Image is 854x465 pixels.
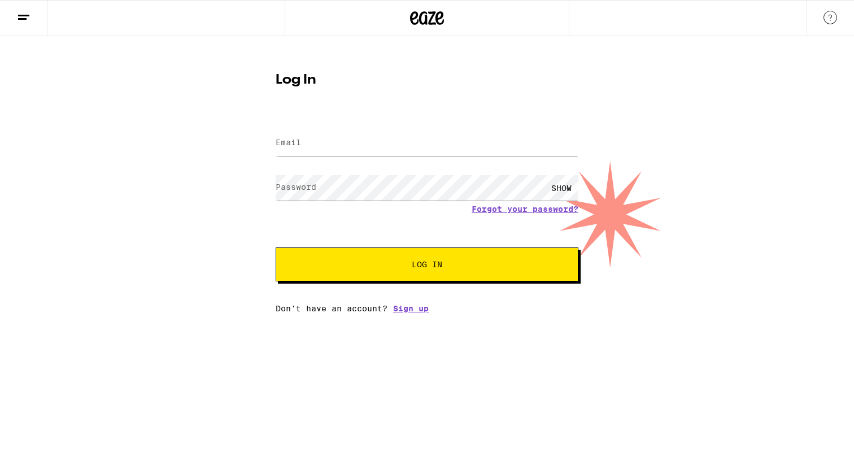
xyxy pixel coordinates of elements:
[276,304,578,313] div: Don't have an account?
[276,138,301,147] label: Email
[276,182,316,192] label: Password
[393,304,429,313] a: Sign up
[472,205,578,214] a: Forgot your password?
[276,131,578,156] input: Email
[276,73,578,87] h1: Log In
[276,247,578,281] button: Log In
[412,260,442,268] span: Log In
[544,175,578,201] div: SHOW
